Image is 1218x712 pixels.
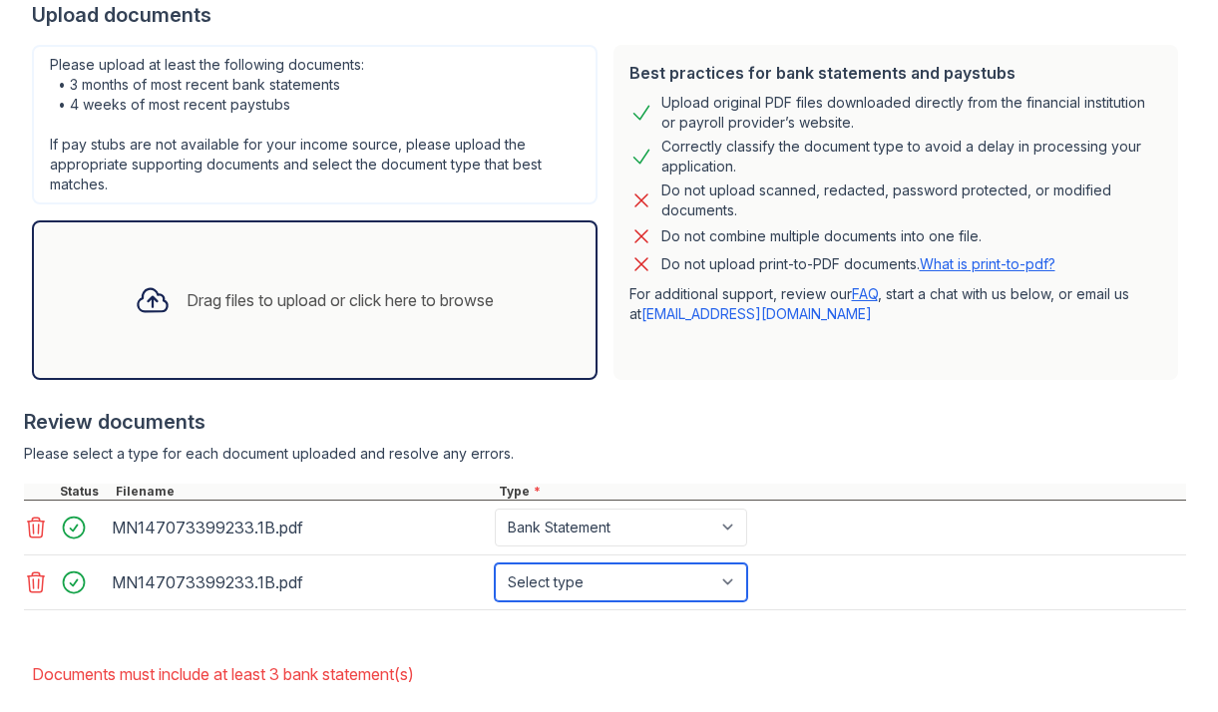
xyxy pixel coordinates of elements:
div: Drag files to upload or click here to browse [187,288,494,312]
div: Upload original PDF files downloaded directly from the financial institution or payroll provider’... [661,93,1163,133]
div: Please upload at least the following documents: • 3 months of most recent bank statements • 4 wee... [32,45,598,204]
li: Documents must include at least 3 bank statement(s) [32,654,1186,694]
div: Do not combine multiple documents into one file. [661,224,982,248]
div: Review documents [24,408,1186,436]
div: Please select a type for each document uploaded and resolve any errors. [24,444,1186,464]
div: Filename [112,484,495,500]
a: [EMAIL_ADDRESS][DOMAIN_NAME] [641,305,872,322]
div: Correctly classify the document type to avoid a delay in processing your application. [661,137,1163,177]
a: What is print-to-pdf? [920,255,1055,272]
div: Upload documents [32,1,1186,29]
div: Status [56,484,112,500]
div: Best practices for bank statements and paystubs [629,61,1163,85]
div: MN147073399233.1B.pdf [112,512,487,543]
a: FAQ [852,285,878,302]
div: Do not upload scanned, redacted, password protected, or modified documents. [661,180,1163,220]
p: Do not upload print-to-PDF documents. [661,254,1055,274]
p: For additional support, review our , start a chat with us below, or email us at [629,284,1163,324]
div: MN147073399233.1B.pdf [112,566,487,598]
div: Type [495,484,1186,500]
